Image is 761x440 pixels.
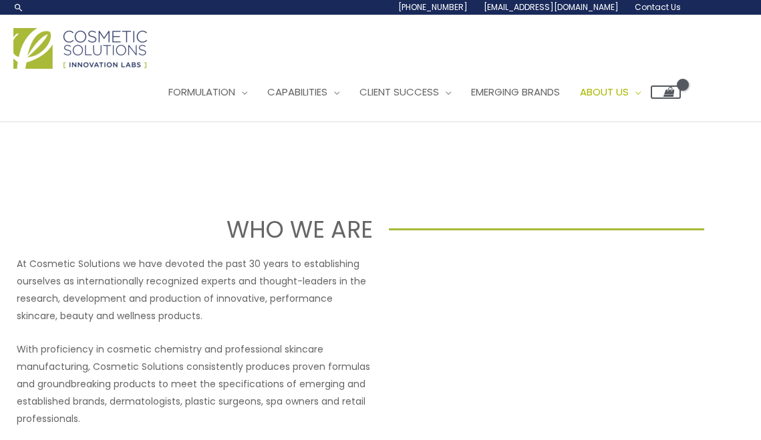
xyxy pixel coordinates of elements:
span: Capabilities [267,85,327,99]
img: Cosmetic Solutions Logo [13,28,147,69]
span: Emerging Brands [471,85,560,99]
nav: Site Navigation [148,72,681,112]
a: Client Success [349,72,461,112]
span: [EMAIL_ADDRESS][DOMAIN_NAME] [484,1,619,13]
a: About Us [570,72,651,112]
a: Capabilities [257,72,349,112]
p: With proficiency in cosmetic chemistry and professional skincare manufacturing, Cosmetic Solution... [17,341,373,427]
a: Search icon link [13,2,24,13]
a: Emerging Brands [461,72,570,112]
span: About Us [580,85,629,99]
a: Formulation [158,72,257,112]
a: View Shopping Cart, empty [651,85,681,99]
span: [PHONE_NUMBER] [398,1,468,13]
span: Client Success [359,85,439,99]
h1: WHO WE ARE [57,213,372,246]
span: Contact Us [635,1,681,13]
p: At Cosmetic Solutions we have devoted the past 30 years to establishing ourselves as internationa... [17,255,373,324]
span: Formulation [168,85,235,99]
